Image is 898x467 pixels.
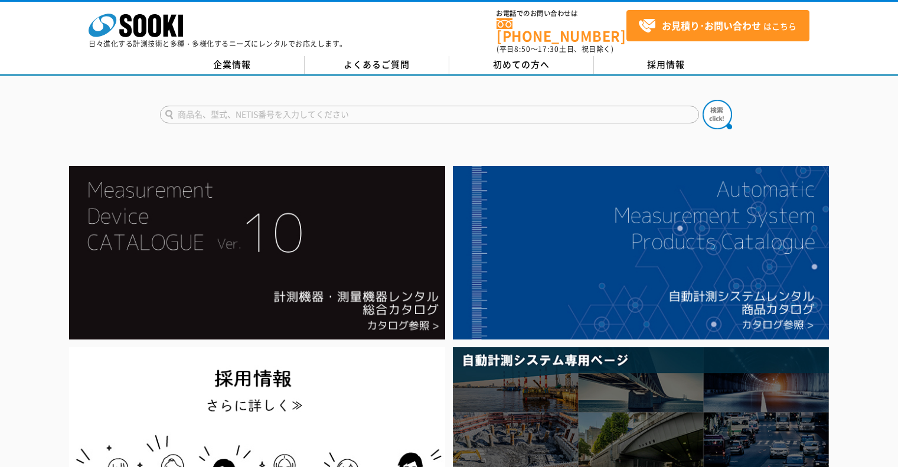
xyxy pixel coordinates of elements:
[69,166,445,339] img: Catalog Ver10
[497,10,626,17] span: お電話でのお問い合わせは
[497,18,626,43] a: [PHONE_NUMBER]
[453,166,829,339] img: 自動計測システムカタログ
[305,56,449,74] a: よくあるご質問
[626,10,809,41] a: お見積り･お問い合わせはこちら
[514,44,531,54] span: 8:50
[160,106,699,123] input: 商品名、型式、NETIS番号を入力してください
[703,100,732,129] img: btn_search.png
[497,44,613,54] span: (平日 ～ 土日、祝日除く)
[493,58,550,71] span: 初めての方へ
[160,56,305,74] a: 企業情報
[89,40,347,47] p: 日々進化する計測技術と多種・多様化するニーズにレンタルでお応えします。
[538,44,559,54] span: 17:30
[449,56,594,74] a: 初めての方へ
[594,56,739,74] a: 採用情報
[662,18,761,32] strong: お見積り･お問い合わせ
[638,17,796,35] span: はこちら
